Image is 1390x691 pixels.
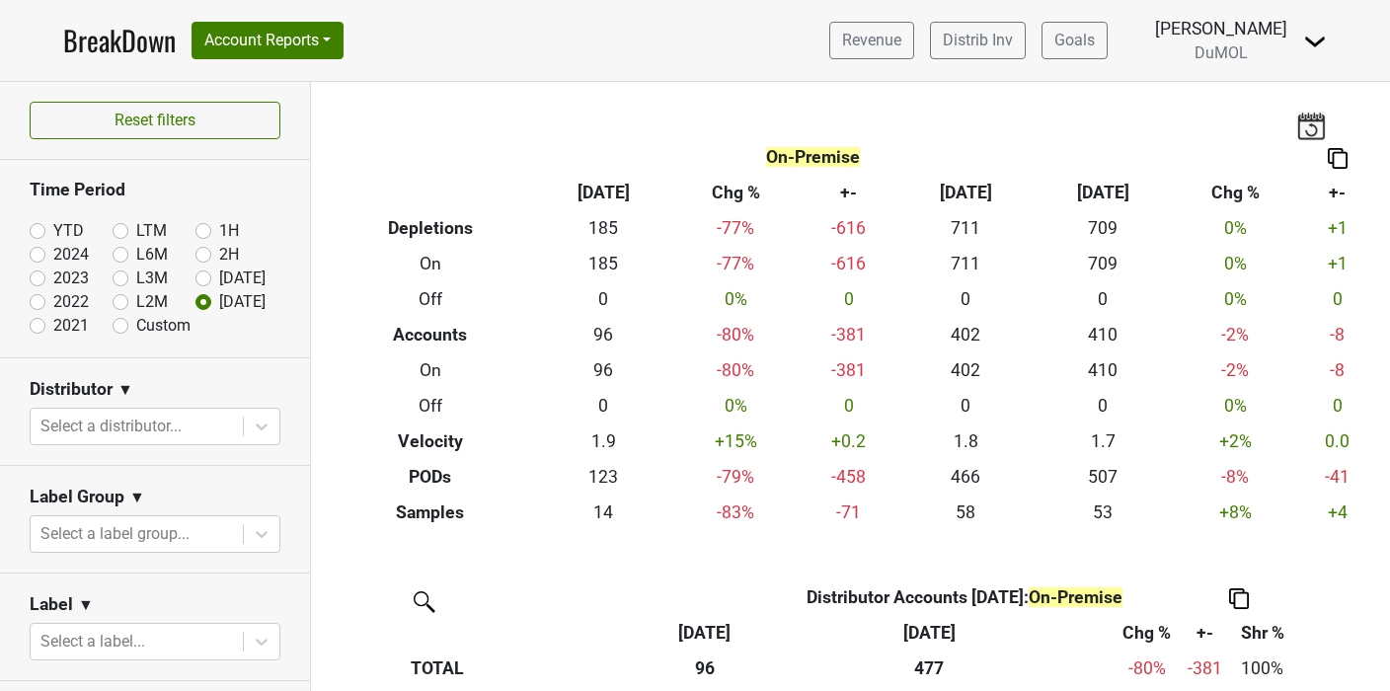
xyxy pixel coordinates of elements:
[897,247,1035,282] td: 711
[800,495,897,530] td: -71
[326,423,535,459] th: Velocity
[53,290,89,314] label: 2022
[1299,495,1375,530] td: +4
[930,22,1026,59] a: Distrib Inv
[326,459,535,495] th: PODs
[535,211,672,247] td: 185
[1299,176,1375,211] th: +-
[326,318,535,353] th: Accounts
[1299,459,1375,495] td: -41
[1303,30,1327,53] img: Dropdown Menu
[829,22,914,59] a: Revenue
[136,243,168,267] label: L6M
[326,211,535,247] th: Depletions
[1035,176,1172,211] th: [DATE]
[326,388,535,423] th: Off
[30,487,124,507] h3: Label Group
[897,495,1035,530] td: 58
[800,247,897,282] td: -616
[1035,459,1172,495] td: 507
[1228,651,1297,686] td: 100%
[1195,43,1248,62] span: DuMOL
[136,290,168,314] label: L2M
[1299,247,1375,282] td: +1
[535,459,672,495] td: 123
[219,243,239,267] label: 2H
[1171,176,1299,211] th: Chg %
[53,219,84,243] label: YTD
[136,219,167,243] label: LTM
[747,579,1183,615] th: Distributor Accounts [DATE] :
[671,423,800,459] td: +15 %
[897,388,1035,423] td: 0
[1328,148,1348,169] img: Copy to clipboard
[1171,318,1299,353] td: -2 %
[219,290,266,314] label: [DATE]
[535,353,672,389] td: 96
[535,388,672,423] td: 0
[1171,211,1299,247] td: 0 %
[30,379,113,400] h3: Distributor
[1035,247,1172,282] td: 709
[326,353,535,389] th: On
[671,388,800,423] td: 0 %
[1029,587,1122,607] span: On-Premise
[53,314,89,338] label: 2021
[671,495,800,530] td: -83 %
[1112,615,1182,651] th: Chg %: activate to sort column ascending
[1299,211,1375,247] td: +1
[897,282,1035,318] td: 0
[1128,658,1166,678] span: -80%
[747,615,1112,651] th: Aug '24: activate to sort column ascending
[1171,353,1299,389] td: -2 %
[192,22,344,59] button: Account Reports
[897,176,1035,211] th: [DATE]
[535,247,672,282] td: 185
[1299,282,1375,318] td: 0
[30,102,280,139] button: Reset filters
[897,353,1035,389] td: 402
[407,615,662,651] th: &nbsp;: activate to sort column ascending
[117,378,133,402] span: ▼
[1035,282,1172,318] td: 0
[747,651,1112,686] th: 477
[129,486,145,509] span: ▼
[136,267,168,290] label: L3M
[661,651,746,686] th: 96
[1171,282,1299,318] td: 0 %
[1296,112,1326,139] img: last_updated_date
[1299,318,1375,353] td: -8
[1228,615,1297,651] th: Shr %: activate to sort column ascending
[1035,388,1172,423] td: 0
[219,267,266,290] label: [DATE]
[671,459,800,495] td: -79 %
[1035,211,1172,247] td: 709
[800,353,897,389] td: -381
[1299,388,1375,423] td: 0
[1035,495,1172,530] td: 53
[1171,388,1299,423] td: 0 %
[326,247,535,282] th: On
[1042,22,1108,59] a: Goals
[53,243,89,267] label: 2024
[671,353,800,389] td: -80 %
[1171,247,1299,282] td: 0 %
[535,282,672,318] td: 0
[53,267,89,290] label: 2023
[219,219,239,243] label: 1H
[800,318,897,353] td: -381
[671,211,800,247] td: -77 %
[535,495,672,530] td: 14
[30,594,73,615] h3: Label
[766,147,860,167] span: On-Premise
[1035,353,1172,389] td: 410
[78,593,94,617] span: ▼
[30,180,280,200] h3: Time Period
[661,615,746,651] th: Aug '25: activate to sort column ascending
[1171,459,1299,495] td: -8 %
[800,423,897,459] td: +0.2
[671,282,800,318] td: 0 %
[136,314,191,338] label: Custom
[1182,615,1227,651] th: +-: activate to sort column ascending
[1299,423,1375,459] td: 0.0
